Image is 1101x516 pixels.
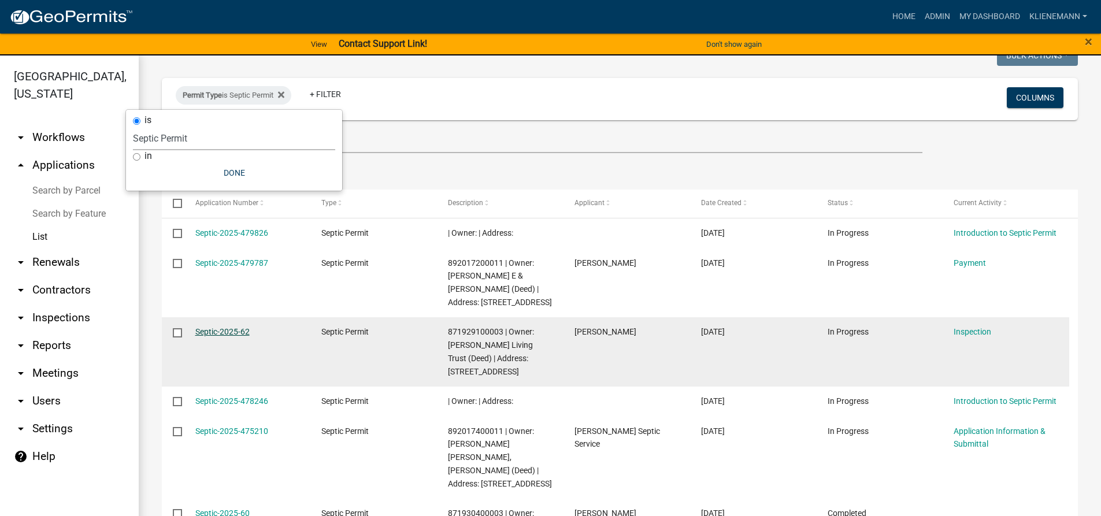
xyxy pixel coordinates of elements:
[997,45,1078,66] button: Bulk Actions
[448,199,483,207] span: Description
[321,426,369,436] span: Septic Permit
[828,426,869,436] span: In Progress
[195,228,268,237] a: Septic-2025-479826
[1085,34,1092,50] span: ×
[954,396,1056,406] a: Introduction to Septic Permit
[321,228,369,237] span: Septic Permit
[14,366,28,380] i: arrow_drop_down
[816,190,943,217] datatable-header-cell: Status
[195,258,268,268] a: Septic-2025-479787
[954,258,986,268] a: Payment
[828,228,869,237] span: In Progress
[144,151,152,161] label: in
[144,116,151,125] label: is
[162,129,922,153] input: Search for applications
[448,258,552,307] span: 892017200011 | Owner: Aldinger, Douglas E & Joanne K (Deed) | Address: 12053 MM AVE
[564,190,690,217] datatable-header-cell: Applicant
[195,426,268,436] a: Septic-2025-475210
[339,38,427,49] strong: Contact Support Link!
[690,190,817,217] datatable-header-cell: Date Created
[448,426,552,488] span: 892017400011 | Owner: Miller, Darwin Jay Miller, Debra Lee (Deed) | Address: 12695 MM AVE
[310,190,437,217] datatable-header-cell: Type
[954,426,1046,449] a: Application Information & Submittal
[1025,6,1092,28] a: klienemann
[301,84,350,105] a: + Filter
[574,199,605,207] span: Applicant
[701,258,725,268] span: 09/17/2025
[701,327,725,336] span: 09/16/2025
[133,162,335,183] button: Done
[828,327,869,336] span: In Progress
[888,6,920,28] a: Home
[14,339,28,352] i: arrow_drop_down
[828,396,869,406] span: In Progress
[701,396,725,406] span: 09/15/2025
[14,450,28,463] i: help
[195,396,268,406] a: Septic-2025-478246
[828,258,869,268] span: In Progress
[184,190,310,217] datatable-header-cell: Application Number
[14,255,28,269] i: arrow_drop_down
[321,327,369,336] span: Septic Permit
[943,190,1069,217] datatable-header-cell: Current Activity
[321,396,369,406] span: Septic Permit
[448,396,513,406] span: | Owner: | Address:
[321,199,336,207] span: Type
[14,311,28,325] i: arrow_drop_down
[574,426,660,449] span: Winters Septic Service
[702,35,766,54] button: Don't show again
[828,199,848,207] span: Status
[14,131,28,144] i: arrow_drop_down
[195,199,258,207] span: Application Number
[448,327,534,376] span: 871929100003 | Owner: Robert D. Jeske Living Trust (Deed) | Address: 31073 265TH ST
[183,91,222,99] span: Permit Type
[162,190,184,217] datatable-header-cell: Select
[574,258,636,268] span: Brandon Morton
[920,6,955,28] a: Admin
[14,394,28,408] i: arrow_drop_down
[701,426,725,436] span: 09/08/2025
[14,158,28,172] i: arrow_drop_up
[574,327,636,336] span: ROBERT D JESKE
[14,283,28,297] i: arrow_drop_down
[954,228,1056,237] a: Introduction to Septic Permit
[195,327,250,336] a: Septic-2025-62
[954,327,991,336] a: Inspection
[701,228,725,237] span: 09/17/2025
[955,6,1025,28] a: My Dashboard
[321,258,369,268] span: Septic Permit
[448,228,513,237] span: | Owner: | Address:
[701,199,742,207] span: Date Created
[1085,35,1092,49] button: Close
[437,190,564,217] datatable-header-cell: Description
[954,199,1002,207] span: Current Activity
[306,35,332,54] a: View
[14,422,28,436] i: arrow_drop_down
[176,86,291,105] div: is Septic Permit
[1007,87,1063,108] button: Columns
